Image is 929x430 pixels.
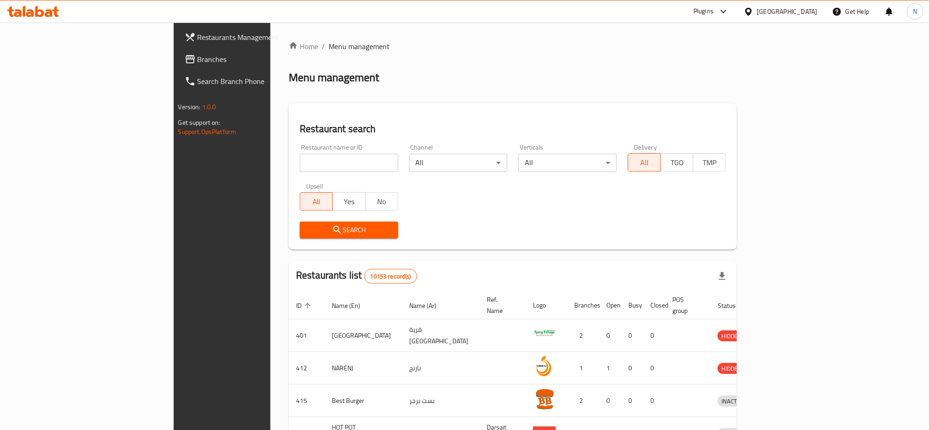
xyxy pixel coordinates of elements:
[599,385,621,417] td: 0
[289,70,379,85] h2: Menu management
[369,195,395,208] span: No
[599,291,621,319] th: Open
[487,294,515,316] span: Ref. Name
[402,319,479,352] td: قرية [GEOGRAPHIC_DATA]
[757,6,818,17] div: [GEOGRAPHIC_DATA]
[672,294,699,316] span: POS group
[324,385,402,417] td: Best Burger
[300,122,726,136] h2: Restaurant search
[718,330,745,341] div: HIDDEN
[628,153,661,172] button: All
[711,265,733,287] div: Export file
[526,291,567,319] th: Logo
[300,222,398,239] button: Search
[324,352,402,385] td: NARENJ
[409,300,448,311] span: Name (Ar)
[693,153,726,172] button: TMP
[518,154,617,172] div: All
[178,101,201,113] span: Version:
[177,48,329,70] a: Branches
[621,352,643,385] td: 0
[665,156,690,169] span: TGO
[533,322,556,345] img: Spicy Village
[300,192,333,211] button: All
[336,195,362,208] span: Yes
[718,396,749,407] span: INACTIVE
[402,352,479,385] td: نارنج
[365,272,417,281] span: 10153 record(s)
[198,54,322,65] span: Branches
[718,300,748,311] span: Status
[533,355,556,378] img: NARENJ
[643,352,665,385] td: 0
[697,156,722,169] span: TMP
[718,331,745,341] span: HIDDEN
[365,192,398,211] button: No
[178,126,236,138] a: Support.OpsPlatform
[599,352,621,385] td: 1
[693,6,714,17] div: Plugins
[177,26,329,48] a: Restaurants Management
[177,70,329,92] a: Search Branch Phone
[567,352,599,385] td: 1
[332,192,365,211] button: Yes
[913,6,917,17] span: N
[306,183,323,190] label: Upsell
[296,300,313,311] span: ID
[621,385,643,417] td: 0
[300,154,398,172] input: Search for restaurant name or ID..
[567,291,599,319] th: Branches
[634,144,657,151] label: Delivery
[567,385,599,417] td: 2
[643,385,665,417] td: 0
[660,153,693,172] button: TGO
[621,319,643,352] td: 0
[202,101,216,113] span: 1.0.0
[329,41,390,52] span: Menu management
[599,319,621,352] td: 0
[409,154,508,172] div: All
[307,224,391,236] span: Search
[324,319,402,352] td: [GEOGRAPHIC_DATA]
[178,117,220,128] span: Get support on:
[621,291,643,319] th: Busy
[533,387,556,410] img: Best Burger
[296,268,417,284] h2: Restaurants list
[332,300,372,311] span: Name (En)
[632,156,657,169] span: All
[643,319,665,352] td: 0
[718,363,745,374] span: HIDDEN
[198,76,322,87] span: Search Branch Phone
[402,385,479,417] td: بست برجر
[289,41,737,52] nav: breadcrumb
[198,32,322,43] span: Restaurants Management
[718,396,749,407] div: INACTIVE
[304,195,329,208] span: All
[643,291,665,319] th: Closed
[364,269,417,284] div: Total records count
[567,319,599,352] td: 2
